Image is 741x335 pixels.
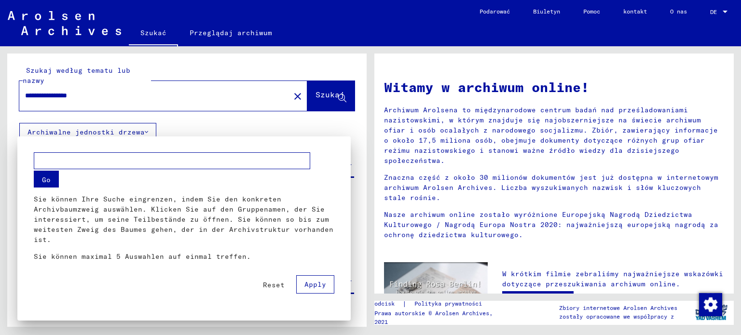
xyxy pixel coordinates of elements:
[263,281,285,289] span: Reset
[699,293,722,316] div: Zmiana zgody
[34,171,59,188] button: Go
[296,275,334,294] button: Apply
[304,280,326,289] span: Apply
[34,194,334,245] p: Sie können Ihre Suche eingrenzen, indem Sie den konkreten Archivbaumzweig auswählen. Klicken Sie ...
[699,293,722,316] img: Zmiana zgody
[255,276,292,294] button: Reset
[34,252,334,262] p: Sie können maximal 5 Auswahlen auf einmal treffen.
